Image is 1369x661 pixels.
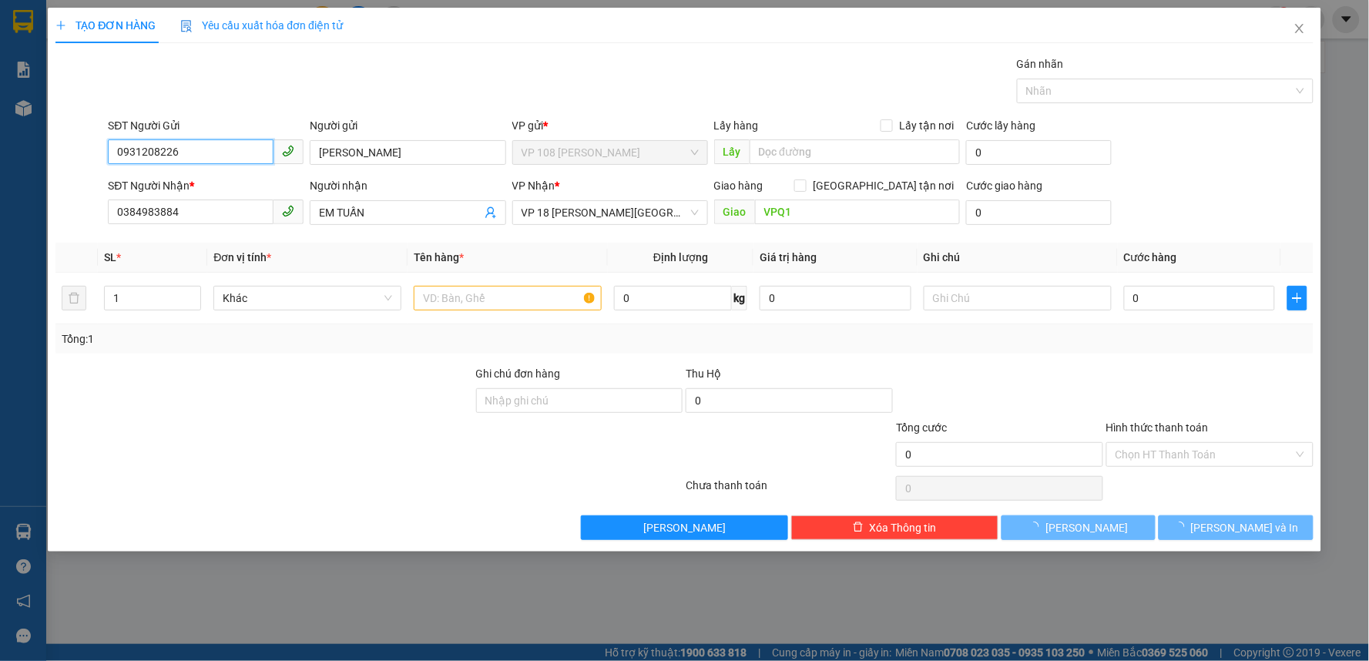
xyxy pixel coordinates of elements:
label: Ghi chú đơn hàng [476,367,561,380]
span: Xóa Thông tin [870,519,937,536]
button: Close [1278,8,1321,51]
span: SL [104,251,116,263]
span: user-add [485,206,497,219]
input: 0 [760,286,911,310]
div: VP gửi [512,117,708,134]
span: Lấy tận nơi [893,117,960,134]
span: plus [1288,292,1306,304]
input: Dọc đường [755,200,961,224]
button: deleteXóa Thông tin [791,515,998,540]
input: VD: Bàn, Ghế [414,286,602,310]
img: icon [180,20,193,32]
span: delete [853,522,864,534]
span: [PERSON_NAME] [1045,519,1128,536]
span: Giá trị hàng [760,251,817,263]
button: delete [62,286,86,310]
input: Cước lấy hàng [966,140,1112,165]
input: Cước giao hàng [966,200,1112,225]
span: Giao hàng [714,180,763,192]
span: loading [1174,522,1191,532]
span: Thu Hộ [686,367,721,380]
input: Ghi chú đơn hàng [476,388,683,413]
span: Đơn vị tính [213,251,271,263]
button: [PERSON_NAME] và In [1159,515,1314,540]
span: phone [282,205,294,217]
div: SĐT Người Gửi [108,117,304,134]
div: Người gửi [310,117,505,134]
span: Giao [714,200,755,224]
span: VP 108 Lê Hồng Phong - Vũng Tàu [522,141,699,164]
span: kg [732,286,747,310]
span: [PERSON_NAME] [643,519,726,536]
th: Ghi chú [918,243,1118,273]
span: Lấy [714,139,750,164]
input: Dọc đường [750,139,961,164]
span: [PERSON_NAME] và In [1191,519,1299,536]
span: Lấy hàng [714,119,759,132]
span: close [1294,22,1306,35]
label: Cước lấy hàng [966,119,1035,132]
span: phone [282,145,294,157]
div: Người nhận [310,177,505,194]
button: [PERSON_NAME] [581,515,788,540]
button: [PERSON_NAME] [1002,515,1156,540]
div: SĐT Người Nhận [108,177,304,194]
div: Chưa thanh toán [684,477,894,504]
span: Tên hàng [414,251,464,263]
span: [GEOGRAPHIC_DATA] tận nơi [807,177,960,194]
label: Gán nhãn [1017,58,1064,70]
label: Hình thức thanh toán [1106,421,1209,434]
span: plus [55,20,66,31]
span: Định lượng [653,251,708,263]
span: TẠO ĐƠN HÀNG [55,19,156,32]
button: plus [1287,286,1307,310]
span: loading [1028,522,1045,532]
span: VP 18 Nguyễn Thái Bình - Quận 1 [522,201,699,224]
input: Ghi Chú [924,286,1112,310]
span: Cước hàng [1124,251,1177,263]
span: Tổng cước [896,421,947,434]
span: Yêu cầu xuất hóa đơn điện tử [180,19,343,32]
label: Cước giao hàng [966,180,1042,192]
div: Tổng: 1 [62,330,528,347]
span: Khác [223,287,392,310]
span: VP Nhận [512,180,555,192]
